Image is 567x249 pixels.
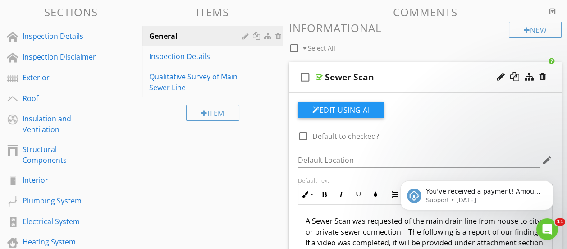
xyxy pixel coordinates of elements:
[149,31,246,41] div: General
[23,31,99,41] div: Inspection Details
[536,218,558,240] iframe: Intercom live chat
[142,6,284,18] h3: Items
[386,186,403,203] button: Ordered List
[289,22,562,34] h3: Informational
[306,216,545,248] p: A Sewer Scan was requested of the main drain line from house to city or private sewer connection....
[23,72,99,83] div: Exterior
[350,186,367,203] button: Underline (Ctrl+U)
[298,177,553,184] div: Default Text
[149,51,246,62] div: Inspection Details
[316,186,333,203] button: Bold (Ctrl+B)
[23,113,99,135] div: Insulation and Ventilation
[23,216,99,227] div: Electrical System
[308,44,335,52] span: Select All
[186,105,239,121] div: Item
[509,22,562,38] div: New
[23,175,99,185] div: Interior
[23,144,99,166] div: Structural Components
[298,153,540,168] input: Default Location
[298,102,384,118] button: Edit Using AI
[149,71,246,93] div: Qualitative Survey of Main Sewer Line
[23,51,99,62] div: Inspection Disclaimer
[333,186,350,203] button: Italic (Ctrl+I)
[312,132,379,141] label: Default to checked?
[23,195,99,206] div: Plumbing System
[23,93,99,104] div: Roof
[555,218,565,226] span: 11
[298,186,316,203] button: Inline Style
[367,186,384,203] button: Colors
[325,72,374,83] div: Sewer Scan
[289,6,562,18] h3: Comments
[298,66,312,88] i: check_box_outline_blank
[387,161,567,225] iframe: Intercom notifications message
[23,236,99,247] div: Heating System
[542,155,553,166] i: edit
